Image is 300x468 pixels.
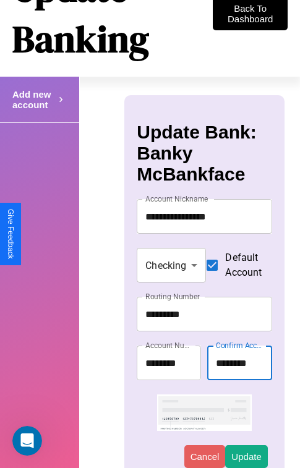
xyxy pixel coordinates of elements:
div: Checking [137,248,206,283]
h3: Update Bank: Banky McBankface [137,122,272,185]
label: Confirm Account Number [216,340,265,351]
button: Update [225,445,267,468]
div: Give Feedback [6,209,15,259]
button: Cancel [184,445,226,468]
iframe: Intercom live chat [12,426,42,456]
label: Routing Number [145,291,200,302]
h4: Add new account [12,89,56,110]
img: check [157,394,252,430]
span: Default Account [225,250,262,280]
label: Account Number [145,340,195,351]
label: Account Nickname [145,194,208,204]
